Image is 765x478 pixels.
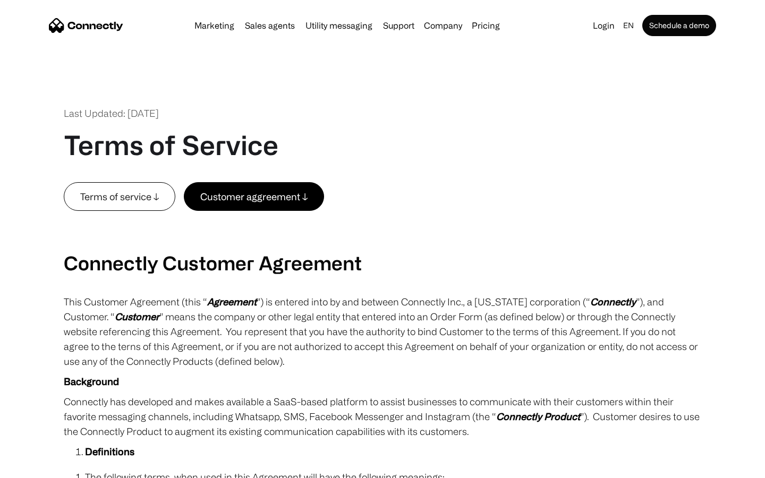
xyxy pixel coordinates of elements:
[64,231,701,246] p: ‍
[623,18,634,33] div: en
[64,106,159,121] div: Last Updated: [DATE]
[379,21,419,30] a: Support
[424,18,462,33] div: Company
[64,294,701,369] p: This Customer Agreement (this “ ”) is entered into by and between Connectly Inc., a [US_STATE] co...
[115,311,159,322] em: Customer
[467,21,504,30] a: Pricing
[642,15,716,36] a: Schedule a demo
[85,446,134,457] strong: Definitions
[301,21,377,30] a: Utility messaging
[21,459,64,474] ul: Language list
[80,189,159,204] div: Terms of service ↓
[64,129,278,161] h1: Terms of Service
[207,296,257,307] em: Agreement
[64,211,701,226] p: ‍
[200,189,308,204] div: Customer aggreement ↓
[241,21,299,30] a: Sales agents
[190,21,239,30] a: Marketing
[64,394,701,439] p: Connectly has developed and makes available a SaaS-based platform to assist businesses to communi...
[589,18,619,33] a: Login
[496,411,580,422] em: Connectly Product
[64,376,119,387] strong: Background
[11,458,64,474] aside: Language selected: English
[590,296,636,307] em: Connectly
[64,251,701,274] h2: Connectly Customer Agreement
